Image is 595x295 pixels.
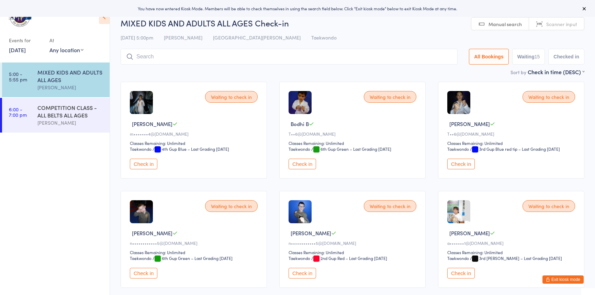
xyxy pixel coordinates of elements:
[132,229,172,237] span: [PERSON_NAME]
[130,140,260,146] div: Classes Remaining: Unlimited
[205,91,258,103] div: Waiting to check in
[447,240,577,246] div: a•••••••1@[DOMAIN_NAME]
[2,98,110,133] a: 6:00 -7:00 pmCOMPETITION CLASS - ALL BELTS ALL AGES[PERSON_NAME]
[121,17,584,29] h2: MIXED KIDS AND ADULTS ALL AGES Check-in
[205,200,258,212] div: Waiting to check in
[512,49,545,65] button: Waiting15
[37,104,104,119] div: COMPETITION CLASS - ALL BELTS ALL AGES
[9,71,27,82] time: 5:00 - 5:55 pm
[470,255,562,261] span: / 3rd [PERSON_NAME] – Last Grading [DATE]
[447,159,475,169] button: Check in
[523,200,575,212] div: Waiting to check in
[130,268,157,279] button: Check in
[289,131,418,137] div: T••6@[DOMAIN_NAME]
[9,35,43,46] div: Events for
[289,140,418,146] div: Classes Remaining: Unlimited
[37,68,104,83] div: MIXED KIDS AND ADULTS ALL AGES
[289,159,316,169] button: Check in
[535,54,540,59] div: 15
[130,91,153,114] img: image1738225827.png
[289,91,312,114] img: image1722417272.png
[9,46,26,54] a: [DATE]
[449,120,490,127] span: [PERSON_NAME]
[311,34,337,41] span: Taekwondo
[489,21,522,27] span: Manual search
[130,255,151,261] div: Taekwondo
[49,46,83,54] div: Any location
[130,146,151,152] div: Taekwondo
[447,249,577,255] div: Classes Remaining: Unlimited
[11,5,584,11] div: You have now entered Kiosk Mode. Members will be able to check themselves in using the search fie...
[130,200,153,223] img: image1635327187.png
[37,83,104,91] div: [PERSON_NAME]
[289,240,418,246] div: n••••••••••••5@[DOMAIN_NAME]
[2,63,110,97] a: 5:00 -5:55 pmMIXED KIDS AND ADULTS ALL AGES[PERSON_NAME]
[37,119,104,127] div: [PERSON_NAME]
[130,159,157,169] button: Check in
[546,21,577,27] span: Scanner input
[470,146,560,152] span: / 3rd Gup Blue red tip – Last Grading [DATE]
[510,69,526,76] label: Sort by
[164,34,202,41] span: [PERSON_NAME]
[364,91,416,103] div: Waiting to check in
[130,131,260,137] div: m•••••••4@[DOMAIN_NAME]
[153,255,233,261] span: / 6th Gup Green – Last Grading [DATE]
[447,131,577,137] div: T••6@[DOMAIN_NAME]
[311,255,387,261] span: / 2nd Gup Red – Last Grading [DATE]
[291,120,309,127] span: Bodhi B
[523,91,575,103] div: Waiting to check in
[447,140,577,146] div: Classes Remaining: Unlimited
[49,35,83,46] div: At
[121,34,153,41] span: [DATE] 5:00pm
[130,249,260,255] div: Classes Remaining: Unlimited
[548,49,584,65] button: Checked in
[364,200,416,212] div: Waiting to check in
[289,200,312,223] img: image1635327206.png
[447,255,469,261] div: Taekwondo
[291,229,331,237] span: [PERSON_NAME]
[469,49,509,65] button: All Bookings
[121,49,458,65] input: Search
[447,268,475,279] button: Check in
[132,120,172,127] span: [PERSON_NAME]
[447,200,464,223] img: image1490179610.png
[153,146,229,152] span: / 4th Gup Blue – Last Grading [DATE]
[447,146,469,152] div: Taekwondo
[289,146,310,152] div: Taekwondo
[130,240,260,246] div: n••••••••••••5@[DOMAIN_NAME]
[542,275,584,284] button: Exit kiosk mode
[311,146,391,152] span: / 6th Gup Green – Last Grading [DATE]
[289,255,310,261] div: Taekwondo
[528,68,584,76] div: Check in time (DESC)
[289,249,418,255] div: Classes Remaining: Unlimited
[9,106,27,117] time: 6:00 - 7:00 pm
[289,268,316,279] button: Check in
[449,229,490,237] span: [PERSON_NAME]
[447,91,470,114] img: image1722417131.png
[213,34,301,41] span: [GEOGRAPHIC_DATA][PERSON_NAME]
